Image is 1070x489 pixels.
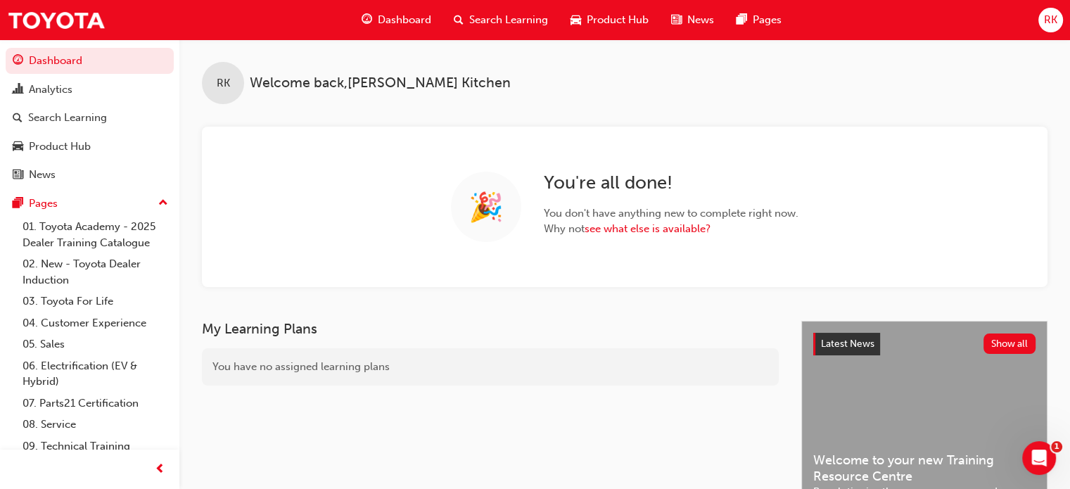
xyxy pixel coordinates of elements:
[217,75,230,91] span: RK
[571,11,581,29] span: car-icon
[687,12,714,28] span: News
[13,112,23,125] span: search-icon
[671,11,682,29] span: news-icon
[13,141,23,153] span: car-icon
[29,139,91,155] div: Product Hub
[7,4,106,36] img: Trak
[250,75,511,91] span: Welcome back , [PERSON_NAME] Kitchen
[17,436,174,457] a: 09. Technical Training
[29,82,72,98] div: Analytics
[587,12,649,28] span: Product Hub
[17,334,174,355] a: 05. Sales
[6,105,174,131] a: Search Learning
[158,194,168,212] span: up-icon
[442,6,559,34] a: search-iconSearch Learning
[6,162,174,188] a: News
[6,77,174,103] a: Analytics
[559,6,660,34] a: car-iconProduct Hub
[17,414,174,436] a: 08. Service
[544,172,798,194] h2: You ' re all done!
[660,6,725,34] a: news-iconNews
[1022,441,1056,475] iframe: Intercom live chat
[13,55,23,68] span: guage-icon
[202,348,779,386] div: You have no assigned learning plans
[469,12,548,28] span: Search Learning
[1038,8,1063,32] button: RK
[6,48,174,74] a: Dashboard
[1044,12,1057,28] span: RK
[29,167,56,183] div: News
[378,12,431,28] span: Dashboard
[737,11,747,29] span: pages-icon
[544,205,798,222] span: You don ' t have anything new to complete right now.
[13,84,23,96] span: chart-icon
[6,191,174,217] button: Pages
[983,334,1036,354] button: Show all
[544,221,798,237] span: Why not
[1051,441,1062,452] span: 1
[469,199,504,215] span: 🎉
[362,11,372,29] span: guage-icon
[17,216,174,253] a: 01. Toyota Academy - 2025 Dealer Training Catalogue
[28,110,107,126] div: Search Learning
[29,196,58,212] div: Pages
[17,312,174,334] a: 04. Customer Experience
[13,198,23,210] span: pages-icon
[17,393,174,414] a: 07. Parts21 Certification
[6,45,174,191] button: DashboardAnalyticsSearch LearningProduct HubNews
[13,169,23,182] span: news-icon
[202,321,779,337] h3: My Learning Plans
[350,6,442,34] a: guage-iconDashboard
[155,461,165,478] span: prev-icon
[753,12,782,28] span: Pages
[6,134,174,160] a: Product Hub
[17,291,174,312] a: 03. Toyota For Life
[454,11,464,29] span: search-icon
[585,222,711,235] a: see what else is available?
[725,6,793,34] a: pages-iconPages
[813,452,1036,484] span: Welcome to your new Training Resource Centre
[813,333,1036,355] a: Latest NewsShow all
[17,355,174,393] a: 06. Electrification (EV & Hybrid)
[821,338,874,350] span: Latest News
[17,253,174,291] a: 02. New - Toyota Dealer Induction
